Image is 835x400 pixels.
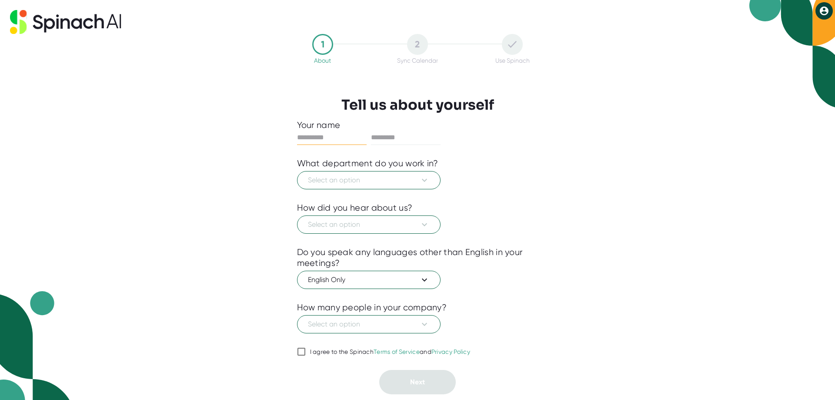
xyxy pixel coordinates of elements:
div: About [314,57,331,64]
div: 2 [407,34,428,55]
a: Terms of Service [374,348,420,355]
button: Select an option [297,171,441,189]
button: English Only [297,271,441,289]
span: Select an option [308,219,430,230]
span: Select an option [308,175,430,185]
div: Sync Calendar [397,57,438,64]
div: Do you speak any languages other than English in your meetings? [297,247,538,269]
div: 1 [312,34,333,55]
div: Your name [297,120,538,131]
a: Privacy Policy [431,348,470,355]
button: Select an option [297,215,441,234]
span: English Only [308,275,430,285]
button: Next [379,370,456,394]
div: What department do you work in? [297,158,438,169]
button: Select an option [297,315,441,333]
span: Next [410,378,425,386]
div: I agree to the Spinach and [310,348,471,356]
div: How did you hear about us? [297,202,413,213]
span: Select an option [308,319,430,329]
div: How many people in your company? [297,302,447,313]
h3: Tell us about yourself [341,97,494,113]
div: Use Spinach [495,57,530,64]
